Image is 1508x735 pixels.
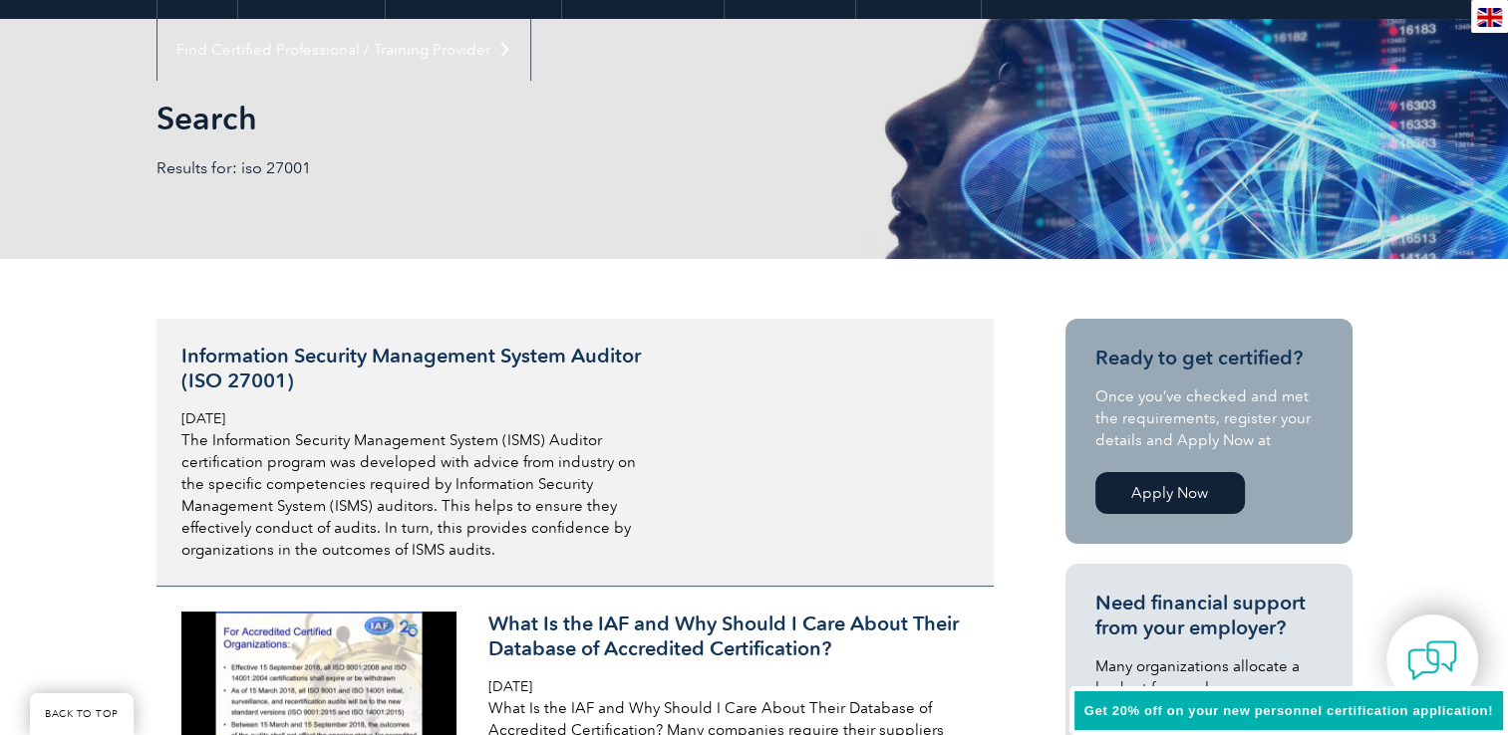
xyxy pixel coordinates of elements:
[1477,8,1502,27] img: en
[181,344,654,393] h3: Information Security Management System Auditor (ISO 27001)
[1095,385,1323,451] p: Once you’ve checked and met the requirements, register your details and Apply Now at
[181,410,225,427] span: [DATE]
[1407,635,1457,685] img: contact-chat.png
[157,19,530,81] a: Find Certified Professional / Training Provider
[156,157,754,179] p: Results for: iso 27001
[488,612,961,661] h3: What Is the IAF and Why Should I Care About Their Database of Accredited Certification?
[156,99,922,137] h1: Search
[1095,346,1323,370] h3: Ready to get certified?
[1095,591,1323,640] h3: Need financial support from your employer?
[1084,703,1493,718] span: Get 20% off on your new personnel certification application!
[488,678,532,695] span: [DATE]
[30,693,134,735] a: BACK TO TOP
[156,319,994,587] a: Information Security Management System Auditor (ISO 27001) [DATE] The Information Security Manage...
[181,429,654,561] p: The Information Security Management System (ISMS) Auditor certification program was developed wit...
[1095,472,1245,514] a: Apply Now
